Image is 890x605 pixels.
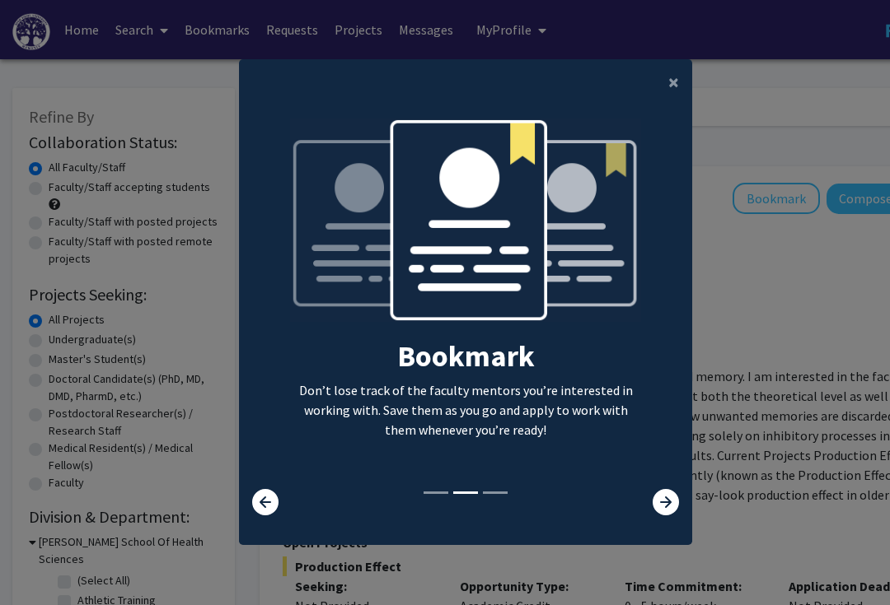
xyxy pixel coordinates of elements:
[290,338,642,374] h2: Bookmark
[290,380,642,440] p: Don’t lose track of the faculty mentors you’re interested in working with. Save them as you go an...
[668,69,679,95] span: ×
[12,531,70,593] iframe: Chat
[655,59,692,105] button: Close
[290,119,642,338] img: bookmark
